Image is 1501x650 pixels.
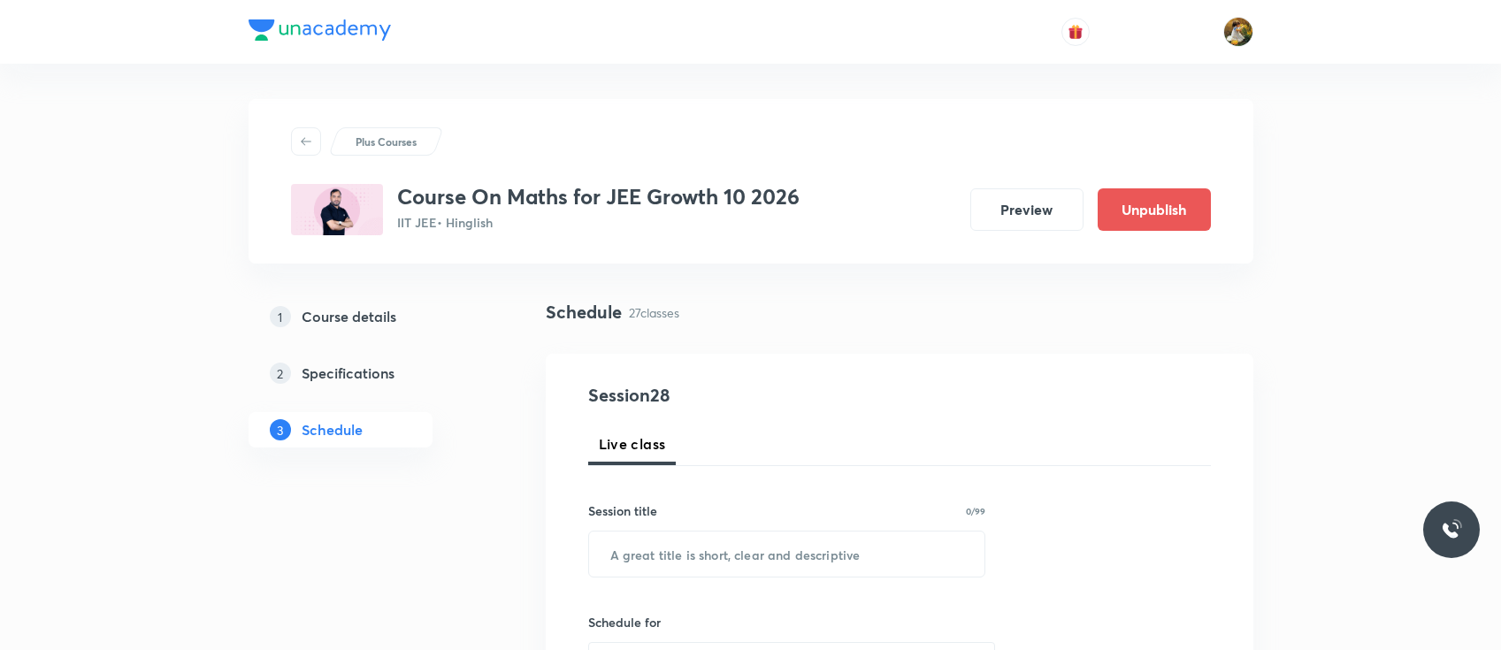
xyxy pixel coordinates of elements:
p: 27 classes [629,303,679,322]
h5: Schedule [302,419,363,440]
button: Unpublish [1098,188,1211,231]
img: Gayatri Chillure [1223,17,1253,47]
h4: Schedule [546,299,622,325]
img: ttu [1441,519,1462,540]
p: Plus Courses [356,134,417,149]
p: 2 [270,363,291,384]
h4: Session 28 [588,382,911,409]
button: Preview [970,188,1084,231]
h6: Schedule for [588,613,986,631]
p: 0/99 [966,507,985,516]
p: 1 [270,306,291,327]
input: A great title is short, clear and descriptive [589,531,985,577]
h5: Specifications [302,363,394,384]
h3: Course On Maths for JEE Growth 10 2026 [397,184,800,210]
h5: Course details [302,306,396,327]
a: Company Logo [249,19,391,45]
img: A8B10CFB-2709-42F5-AB35-1C2DD2587D93_plus.png [291,184,383,235]
img: Company Logo [249,19,391,41]
a: 1Course details [249,299,489,334]
p: 3 [270,419,291,440]
p: IIT JEE • Hinglish [397,213,800,232]
img: avatar [1068,24,1084,40]
h6: Session title [588,501,657,520]
button: avatar [1061,18,1090,46]
span: Live class [599,433,666,455]
a: 2Specifications [249,356,489,391]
